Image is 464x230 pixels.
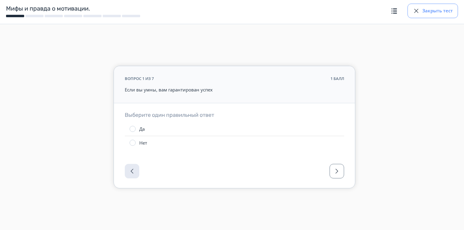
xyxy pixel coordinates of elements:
[125,86,344,93] p: Если вы умны, вам гарантирован успех
[330,76,344,82] div: 1 балл
[125,76,154,82] div: вопрос 1 из 7
[139,140,147,146] div: Нет
[139,126,145,132] div: Да
[6,5,367,12] h1: Мифы и правда о мотивации.
[408,4,458,18] button: Закрыть тест
[125,112,344,119] h3: Выберите один правильный ответ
